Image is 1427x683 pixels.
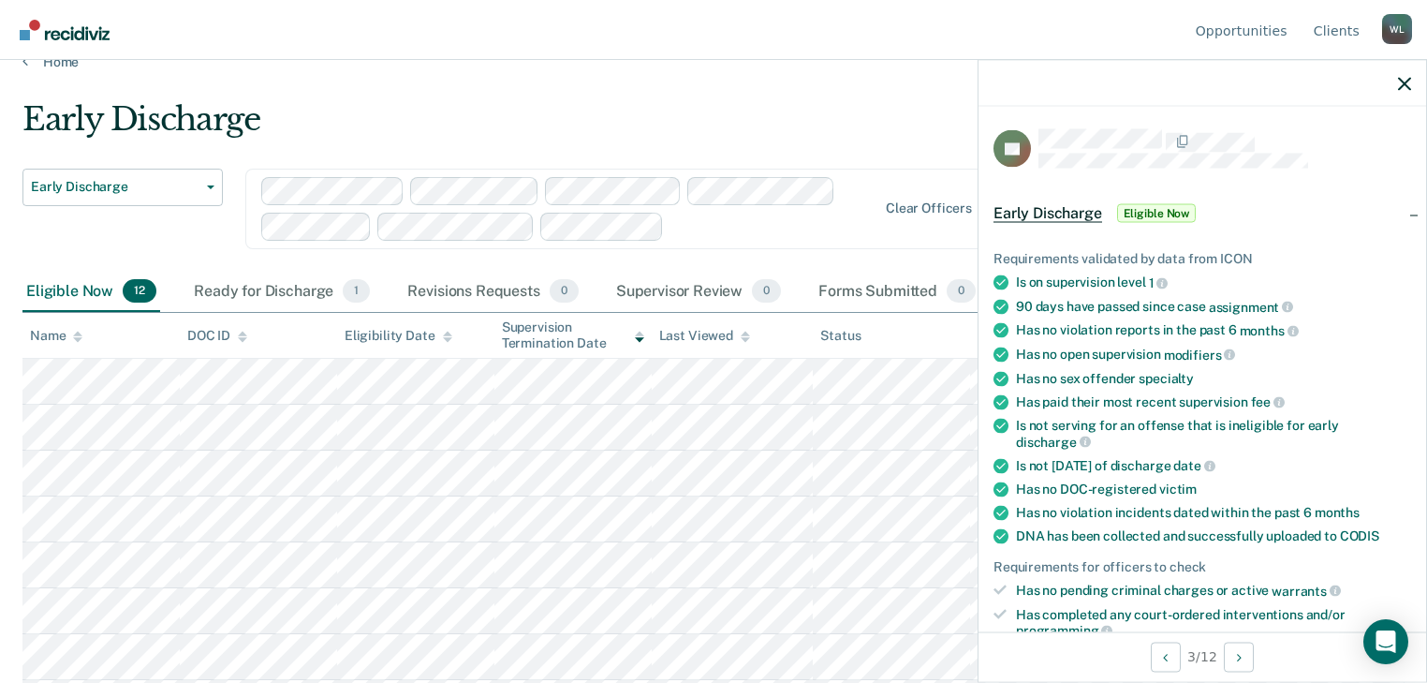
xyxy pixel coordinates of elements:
[20,20,110,40] img: Recidiviz
[1151,642,1181,672] button: Previous Opportunity
[978,631,1426,681] div: 3 / 12
[1382,14,1412,44] button: Profile dropdown button
[1016,322,1411,339] div: Has no violation reports in the past 6
[1382,14,1412,44] div: W L
[404,272,581,313] div: Revisions Requests
[1173,458,1214,473] span: date
[1149,275,1169,290] span: 1
[31,179,199,195] span: Early Discharge
[1363,619,1408,664] div: Open Intercom Messenger
[659,328,750,344] div: Last Viewed
[1016,528,1411,544] div: DNA has been collected and successfully uploaded to
[1164,347,1236,362] span: modifiers
[993,559,1411,575] div: Requirements for officers to check
[1251,394,1285,409] span: fee
[1016,434,1091,449] span: discharge
[1016,482,1411,497] div: Has no DOC-registered
[1016,582,1411,599] div: Has no pending criminal charges or active
[1016,370,1411,386] div: Has no sex offender
[1209,299,1293,314] span: assignment
[30,328,82,344] div: Name
[1159,482,1197,497] span: victim
[1016,418,1411,450] div: Is not serving for an offense that is ineligible for early
[502,319,644,351] div: Supervision Termination Date
[22,53,1405,70] a: Home
[345,328,452,344] div: Eligibility Date
[612,272,786,313] div: Supervisor Review
[1272,583,1341,598] span: warrants
[1016,606,1411,638] div: Has completed any court-ordered interventions and/or
[187,328,247,344] div: DOC ID
[978,184,1426,244] div: Early DischargeEligible Now
[22,272,160,313] div: Eligible Now
[1016,393,1411,410] div: Has paid their most recent supervision
[1224,642,1254,672] button: Next Opportunity
[1016,275,1411,291] div: Is on supervision level
[820,328,861,344] div: Status
[1315,505,1360,520] span: months
[190,272,374,313] div: Ready for Discharge
[1016,346,1411,363] div: Has no open supervision
[1340,528,1379,543] span: CODIS
[993,251,1411,267] div: Requirements validated by data from ICON
[343,279,370,304] span: 1
[1016,505,1411,521] div: Has no violation incidents dated within the past 6
[1016,457,1411,474] div: Is not [DATE] of discharge
[886,200,972,216] div: Clear officers
[815,272,979,313] div: Forms Submitted
[22,100,1093,154] div: Early Discharge
[550,279,579,304] span: 0
[993,204,1102,223] span: Early Discharge
[1139,370,1194,385] span: specialty
[1240,323,1299,338] span: months
[947,279,976,304] span: 0
[1016,623,1112,638] span: programming
[1016,298,1411,315] div: 90 days have passed since case
[752,279,781,304] span: 0
[1117,204,1197,223] span: Eligible Now
[123,279,156,304] span: 12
